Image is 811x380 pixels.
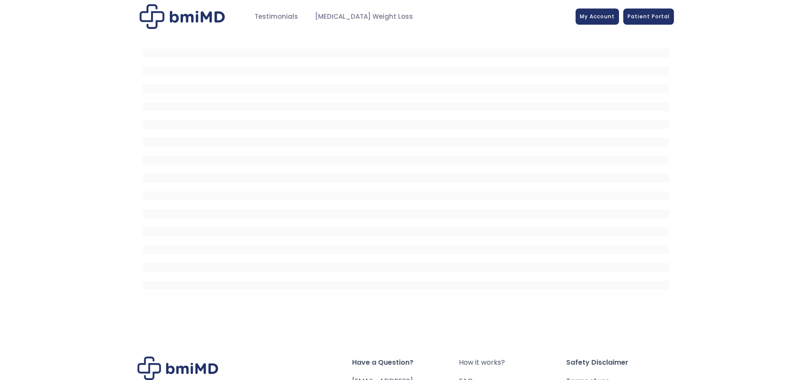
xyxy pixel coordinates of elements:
a: How it works? [459,357,566,369]
a: Patient Portal [623,9,674,25]
a: [MEDICAL_DATA] Weight Loss [307,9,421,25]
span: [MEDICAL_DATA] Weight Loss [315,12,413,22]
span: Safety Disclaimer [566,357,673,369]
span: Have a Question? [352,357,459,369]
span: Testimonials [255,12,298,22]
span: My Account [580,13,615,20]
img: Patient Messaging Portal [140,4,225,29]
a: My Account [576,9,619,25]
a: Testimonials [246,9,307,25]
iframe: MDI Patient Messaging Portal [143,40,669,295]
span: Patient Portal [628,13,670,20]
img: Brand Logo [138,357,218,380]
